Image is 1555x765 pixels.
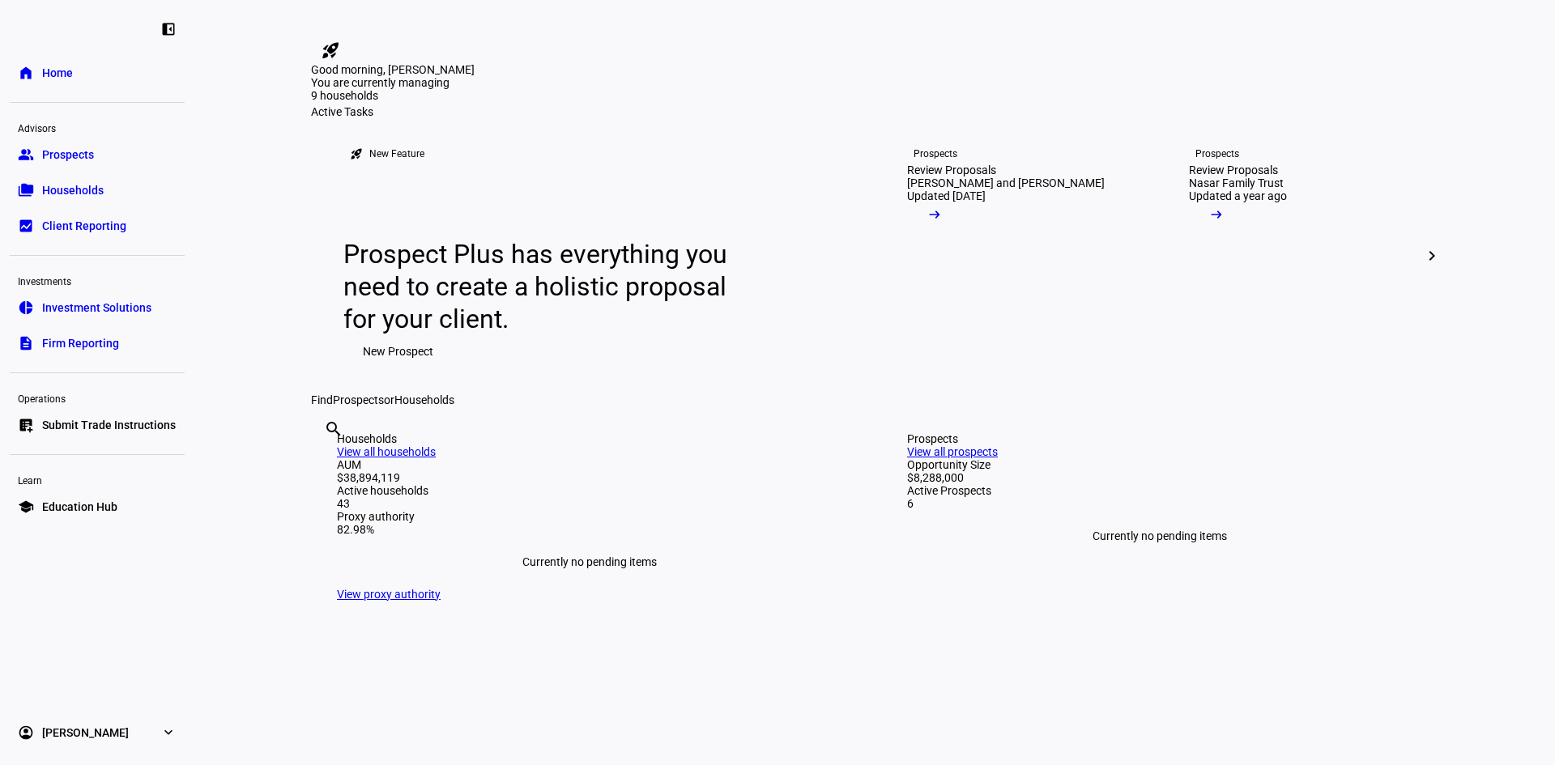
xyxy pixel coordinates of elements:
span: Submit Trade Instructions [42,417,176,433]
div: Updated [DATE] [907,189,986,202]
div: 9 households [311,89,473,105]
div: Review Proposals [907,164,996,176]
eth-mat-symbol: school [18,499,34,515]
div: Prospects [914,147,957,160]
span: New Prospect [363,335,433,368]
eth-mat-symbol: home [18,65,34,81]
a: descriptionFirm Reporting [10,327,185,359]
eth-mat-symbol: bid_landscape [18,218,34,234]
span: Education Hub [42,499,117,515]
div: Currently no pending items [337,536,842,588]
span: Households [394,393,454,406]
div: Currently no pending items [907,510,1412,562]
div: Active households [337,484,842,497]
mat-icon: rocket_launch [321,40,340,60]
button: New Prospect [343,335,453,368]
div: Households [337,432,842,445]
div: Prospect Plus has everything you need to create a holistic proposal for your client. [343,238,743,335]
eth-mat-symbol: pie_chart [18,300,34,316]
div: Investments [10,269,185,291]
div: [PERSON_NAME] and [PERSON_NAME] [907,176,1105,189]
a: pie_chartInvestment Solutions [10,291,185,324]
a: ProspectsReview Proposals[PERSON_NAME] and [PERSON_NAME]Updated [DATE] [881,118,1150,393]
eth-mat-symbol: list_alt_add [18,417,34,433]
div: 82.98% [337,523,842,536]
input: Enter name of prospect or household [324,441,327,461]
div: Proxy authority [337,510,842,523]
a: View proxy authority [337,588,441,601]
div: Find or [311,393,1438,406]
span: [PERSON_NAME] [42,725,129,741]
span: Firm Reporting [42,335,119,351]
mat-icon: chevron_right [1422,246,1442,266]
span: Client Reporting [42,218,126,234]
a: folder_copyHouseholds [10,174,185,206]
a: homeHome [10,57,185,89]
eth-mat-symbol: expand_more [160,725,177,741]
div: $38,894,119 [337,471,842,484]
span: Home [42,65,73,81]
div: 6 [907,497,1412,510]
a: View all households [337,445,436,458]
div: New Feature [369,147,424,160]
mat-icon: rocket_launch [350,147,363,160]
div: Active Prospects [907,484,1412,497]
span: Prospects [333,393,384,406]
div: Advisors [10,116,185,138]
a: ProspectsReview ProposalsNasar Family TrustUpdated a year ago [1163,118,1432,393]
div: Good morning, [PERSON_NAME] [311,63,1438,76]
div: Review Proposals [1189,164,1278,176]
div: Updated a year ago [1189,189,1287,202]
div: Opportunity Size [907,458,1412,471]
span: Households [42,182,104,198]
div: Operations [10,386,185,409]
mat-icon: arrow_right_alt [927,206,943,223]
a: groupProspects [10,138,185,171]
span: Investment Solutions [42,300,151,316]
div: Prospects [1195,147,1239,160]
eth-mat-symbol: folder_copy [18,182,34,198]
eth-mat-symbol: group [18,147,34,163]
span: You are currently managing [311,76,449,89]
div: Nasar Family Trust [1189,176,1284,189]
div: 43 [337,497,842,510]
span: Prospects [42,147,94,163]
mat-icon: arrow_right_alt [1208,206,1225,223]
div: Prospects [907,432,1412,445]
a: View all prospects [907,445,998,458]
eth-mat-symbol: account_circle [18,725,34,741]
div: AUM [337,458,842,471]
eth-mat-symbol: left_panel_close [160,21,177,37]
eth-mat-symbol: description [18,335,34,351]
mat-icon: search [324,419,343,439]
div: Active Tasks [311,105,1438,118]
div: Learn [10,468,185,491]
a: bid_landscapeClient Reporting [10,210,185,242]
div: $8,288,000 [907,471,1412,484]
